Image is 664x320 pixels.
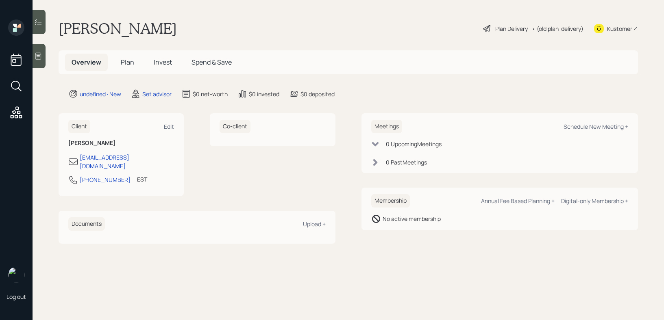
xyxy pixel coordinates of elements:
[386,158,427,166] div: 0 Past Meeting s
[386,140,442,148] div: 0 Upcoming Meeting s
[481,197,555,205] div: Annual Fee Based Planning +
[68,140,174,147] h6: [PERSON_NAME]
[72,58,101,67] span: Overview
[607,24,632,33] div: Kustomer
[220,120,250,133] h6: Co-client
[8,267,24,283] img: retirable_logo.png
[137,175,147,184] div: EST
[154,58,172,67] span: Invest
[68,217,105,231] h6: Documents
[249,90,279,98] div: $0 invested
[495,24,528,33] div: Plan Delivery
[192,58,232,67] span: Spend & Save
[532,24,583,33] div: • (old plan-delivery)
[68,120,90,133] h6: Client
[193,90,228,98] div: $0 net-worth
[142,90,172,98] div: Set advisor
[564,123,628,130] div: Schedule New Meeting +
[80,90,121,98] div: undefined · New
[371,120,402,133] h6: Meetings
[371,194,410,208] h6: Membership
[59,19,177,37] h1: [PERSON_NAME]
[80,153,174,170] div: [EMAIL_ADDRESS][DOMAIN_NAME]
[383,214,441,223] div: No active membership
[7,293,26,301] div: Log out
[80,175,131,184] div: [PHONE_NUMBER]
[121,58,134,67] span: Plan
[561,197,628,205] div: Digital-only Membership +
[303,220,326,228] div: Upload +
[300,90,335,98] div: $0 deposited
[164,123,174,130] div: Edit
